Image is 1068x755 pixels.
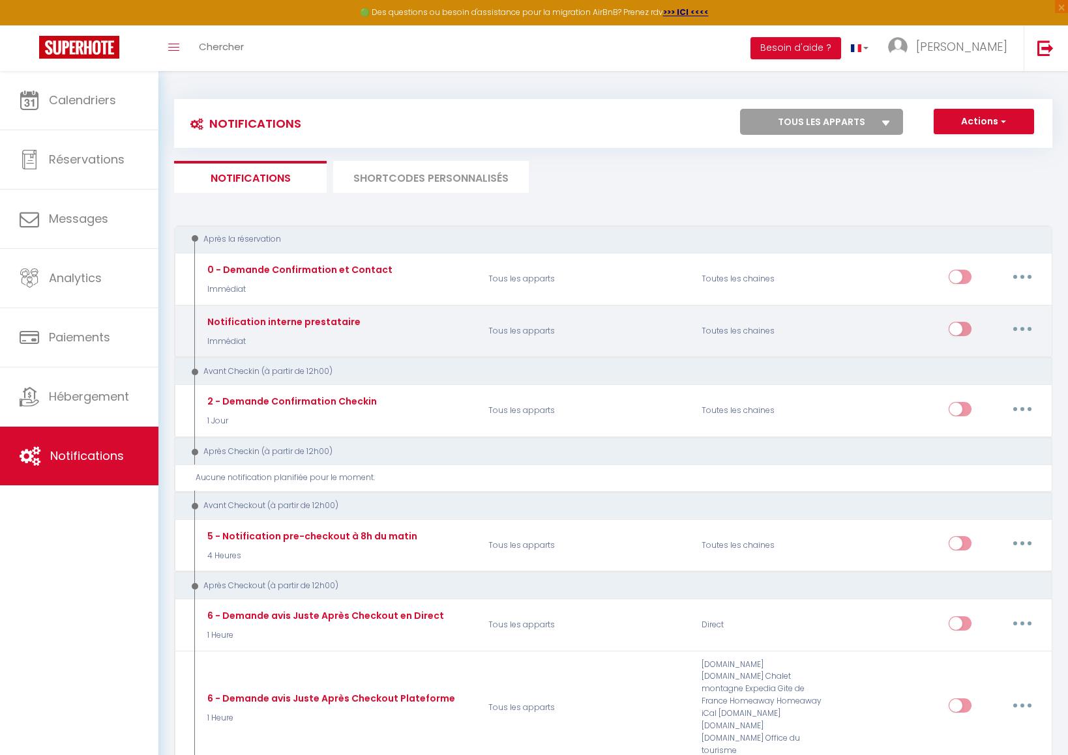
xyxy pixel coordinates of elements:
[693,260,835,298] div: Toutes les chaines
[186,500,1024,512] div: Avant Checkout (à partir de 12h00)
[480,526,693,564] p: Tous les apparts
[199,40,244,53] span: Chercher
[49,210,108,227] span: Messages
[693,312,835,350] div: Toutes les chaines
[888,37,908,57] img: ...
[693,526,835,564] div: Toutes les chaines
[39,36,119,59] img: Super Booking
[204,263,393,277] div: 0 - Demande Confirmation et Contact
[49,270,102,286] span: Analytics
[693,606,835,644] div: Direct
[204,394,377,408] div: 2 - Demande Confirmation Checkin
[204,415,377,427] p: 1 Jour
[49,151,125,167] span: Réservations
[49,92,116,108] span: Calendriers
[204,550,417,562] p: 4 Heures
[196,472,1041,484] div: Aucune notification planifiée pour le moment.
[204,608,444,623] div: 6 - Demande avis Juste Après Checkout en Direct
[750,37,841,59] button: Besoin d'aide ?
[480,606,693,644] p: Tous les apparts
[204,529,417,543] div: 5 - Notification pre-checkout à 8h du matin
[204,712,455,724] p: 1 Heure
[934,109,1034,135] button: Actions
[480,392,693,430] p: Tous les apparts
[916,38,1007,55] span: [PERSON_NAME]
[184,109,301,138] h3: Notifications
[693,392,835,430] div: Toutes les chaines
[174,161,327,193] li: Notifications
[204,315,361,329] div: Notification interne prestataire
[49,388,129,405] span: Hébergement
[186,446,1024,458] div: Après Checkin (à partir de 12h00)
[663,7,709,18] a: >>> ICI <<<<
[333,161,529,193] li: SHORTCODES PERSONNALISÉS
[480,312,693,350] p: Tous les apparts
[50,448,124,464] span: Notifications
[204,335,361,348] p: Immédiat
[189,25,254,71] a: Chercher
[480,260,693,298] p: Tous les apparts
[204,283,393,296] p: Immédiat
[186,233,1024,246] div: Après la réservation
[878,25,1024,71] a: ... [PERSON_NAME]
[186,580,1024,592] div: Après Checkout (à partir de 12h00)
[204,691,455,705] div: 6 - Demande avis Juste Après Checkout Plateforme
[204,629,444,642] p: 1 Heure
[1037,40,1054,56] img: logout
[186,365,1024,378] div: Avant Checkin (à partir de 12h00)
[49,329,110,345] span: Paiements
